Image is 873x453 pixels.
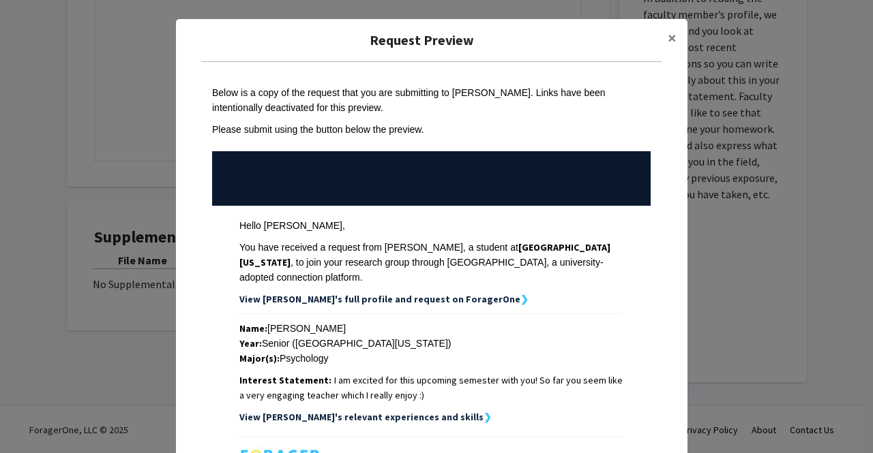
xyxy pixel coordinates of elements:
strong: ❯ [520,293,529,305]
strong: Year: [239,337,262,349]
div: Senior ([GEOGRAPHIC_DATA][US_STATE]) [239,336,623,351]
strong: View [PERSON_NAME]'s relevant experiences and skills [239,411,484,423]
iframe: Chat [10,392,58,443]
div: Below is a copy of the request that you are submitting to [PERSON_NAME]. Links have been intentio... [212,85,651,115]
button: Close [657,19,687,57]
h5: Request Preview [187,30,657,50]
strong: ❯ [484,411,492,423]
div: Hello [PERSON_NAME], [239,218,623,233]
span: × [668,27,677,48]
div: [PERSON_NAME] [239,321,623,336]
strong: View [PERSON_NAME]'s full profile and request on ForagerOne [239,293,520,305]
strong: Interest Statement: [239,374,331,386]
strong: Major(s): [239,352,280,364]
div: Please submit using the button below the preview. [212,122,651,137]
strong: Name: [239,322,267,334]
span: I am excited for this upcoming semester with you! So far you seem like a very engaging teacher wh... [239,374,623,401]
div: Psychology [239,351,623,366]
div: You have received a request from [PERSON_NAME], a student at , to join your research group throug... [239,240,623,285]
